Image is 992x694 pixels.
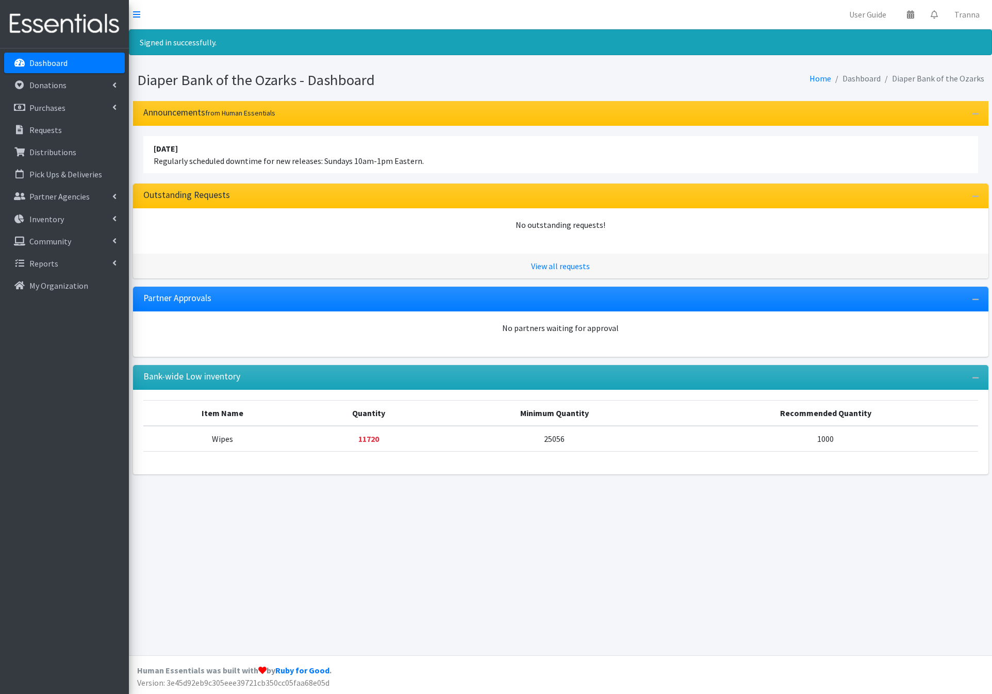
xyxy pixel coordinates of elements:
a: Dashboard [4,53,125,73]
p: Dashboard [29,58,68,68]
p: Purchases [29,103,65,113]
h3: Announcements [143,107,275,118]
th: Minimum Quantity [436,400,673,426]
li: Dashboard [831,71,881,86]
h3: Partner Approvals [143,293,211,304]
a: Tranna [946,4,988,25]
th: Item Name [143,400,303,426]
div: No partners waiting for approval [143,322,978,334]
a: Reports [4,253,125,274]
td: Wipes [143,426,303,452]
strong: Below minimum quantity [358,434,379,444]
a: Requests [4,120,125,140]
p: Distributions [29,147,76,157]
a: Purchases [4,97,125,118]
div: No outstanding requests! [143,219,978,231]
th: Quantity [302,400,436,426]
p: Reports [29,258,58,269]
span: Version: 3e45d92eb9c305eee39721cb350cc05faa68e05d [137,678,329,688]
a: Home [809,73,831,84]
small: from Human Essentials [205,108,275,118]
a: My Organization [4,275,125,296]
h3: Bank-wide Low inventory [143,371,240,382]
td: 25056 [436,426,673,452]
p: Requests [29,125,62,135]
th: Recommended Quantity [673,400,978,426]
div: Signed in successfully. [129,29,992,55]
a: User Guide [841,4,895,25]
a: Distributions [4,142,125,162]
td: 1000 [673,426,978,452]
p: Pick Ups & Deliveries [29,169,102,179]
a: Ruby for Good [275,665,329,675]
h1: Diaper Bank of the Ozarks - Dashboard [137,71,557,89]
strong: Human Essentials was built with by . [137,665,332,675]
h3: Outstanding Requests [143,190,230,201]
li: Regularly scheduled downtime for new releases: Sundays 10am-1pm Eastern. [143,136,978,173]
a: Community [4,231,125,252]
li: Diaper Bank of the Ozarks [881,71,984,86]
strong: [DATE] [154,143,178,154]
p: Partner Agencies [29,191,90,202]
img: HumanEssentials [4,7,125,41]
p: Donations [29,80,67,90]
a: Donations [4,75,125,95]
a: Inventory [4,209,125,229]
p: Community [29,236,71,246]
p: Inventory [29,214,64,224]
a: Pick Ups & Deliveries [4,164,125,185]
a: Partner Agencies [4,186,125,207]
a: View all requests [531,261,590,271]
p: My Organization [29,280,88,291]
